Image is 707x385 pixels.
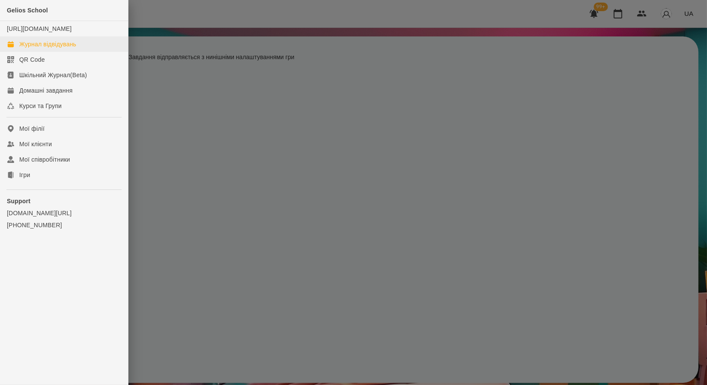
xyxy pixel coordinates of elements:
a: [URL][DOMAIN_NAME] [7,25,72,32]
div: Домашні завдання [19,86,72,95]
a: [DOMAIN_NAME][URL] [7,209,121,217]
div: Мої клієнти [19,140,52,148]
div: Ігри [19,171,30,179]
div: Курси та Групи [19,102,62,110]
div: QR Code [19,55,45,64]
p: Support [7,197,121,205]
div: Шкільний Журнал(Beta) [19,71,87,79]
div: Мої співробітники [19,155,70,164]
div: Мої філії [19,124,45,133]
a: [PHONE_NUMBER] [7,221,121,229]
span: Gelios School [7,7,48,14]
div: Журнал відвідувань [19,40,76,48]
